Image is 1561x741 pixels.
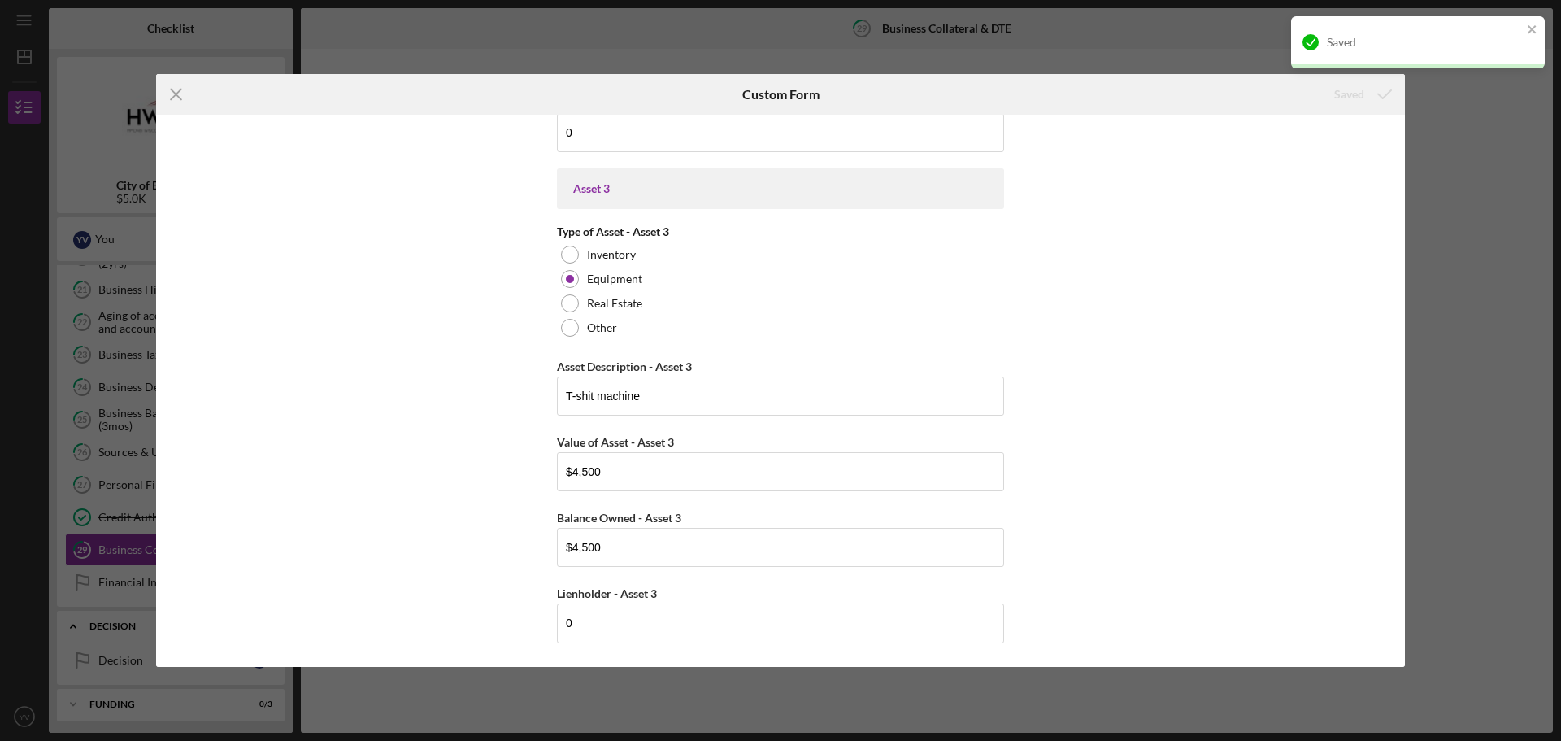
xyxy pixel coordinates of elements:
label: Real Estate [587,297,642,310]
div: Saved [1334,78,1364,111]
label: Lienholder - Asset 3 [557,586,657,600]
h6: Custom Form [742,87,820,102]
label: Balance Owned - Asset 3 [557,511,681,525]
label: Value of Asset - Asset 3 [557,435,674,449]
label: Equipment [587,272,642,286]
label: Asset Description - Asset 3 [557,360,692,373]
button: Saved [1318,78,1405,111]
label: Other [587,321,617,334]
div: Asset 3 [573,182,988,195]
label: Inventory [587,248,636,261]
button: close [1527,23,1538,38]
div: Type of Asset - Asset 3 [557,225,1004,238]
div: Saved [1327,36,1522,49]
